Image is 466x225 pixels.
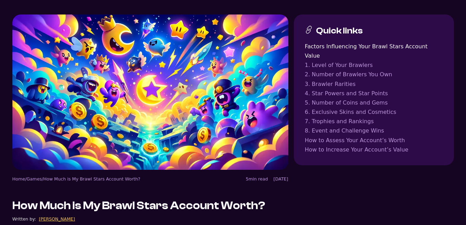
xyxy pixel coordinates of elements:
div: 5min read [246,175,268,183]
a: 6. Exclusive Skins and Cosmetics [305,107,443,117]
a: How to Assess Your Account’s Worth [305,136,443,145]
span: / [42,176,43,182]
a: 2. Number of Brawlers You Own [305,70,443,79]
a: 4. Star Powers and Star Points [305,89,443,98]
a: Home [12,176,25,182]
a: 1. Level of Your Brawlers [305,60,443,70]
nav: breadcrumbs [12,175,148,183]
a: 5. Number of Coins and Gems [305,98,443,107]
img: Brawl Stars account worth [12,14,288,170]
span: How Much is My Brawl Stars Account Worth? [43,176,140,182]
span: / [25,176,27,182]
a: How to Increase Your Account’s Value [305,145,443,154]
div: Written by: [12,215,36,223]
a: 3. Brawler Rarities [305,79,443,89]
h1: How Much is My Brawl Stars Account Worth? [12,199,265,213]
div: [DATE] [274,175,288,183]
nav: Table of contents [305,42,443,154]
a: Factors Influencing Your Brawl Stars Account Value [305,42,443,60]
a: [PERSON_NAME] [39,215,75,223]
a: Games [27,176,42,182]
a: 8. Event and Challenge Wins [305,126,443,135]
h3: Quick links [316,26,363,36]
a: 7. Trophies and Rankings [305,117,443,126]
